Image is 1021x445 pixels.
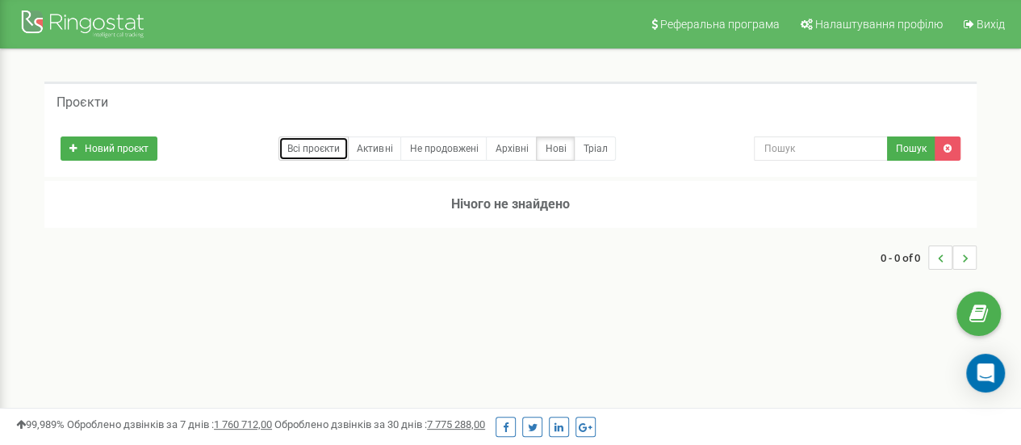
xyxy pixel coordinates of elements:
span: Налаштування профілю [815,18,943,31]
button: Пошук [887,136,935,161]
a: Новий проєкт [61,136,157,161]
a: Всі проєкти [278,136,349,161]
span: Вихід [977,18,1005,31]
nav: ... [881,229,977,286]
u: 7 775 288,00 [427,418,485,430]
a: Не продовжені [400,136,487,161]
input: Пошук [754,136,888,161]
h3: Нічого не знайдено [44,181,977,228]
a: Тріал [574,136,616,161]
span: Оброблено дзвінків за 7 днів : [67,418,272,430]
a: Нові [536,136,575,161]
span: Реферальна програма [660,18,780,31]
div: Open Intercom Messenger [966,354,1005,393]
span: 99,989% [16,418,65,430]
a: Активні [348,136,401,161]
span: 0 - 0 of 0 [881,246,928,270]
span: Оброблено дзвінків за 30 днів : [274,418,485,430]
u: 1 760 712,00 [214,418,272,430]
h5: Проєкти [56,95,108,110]
a: Архівні [486,136,537,161]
